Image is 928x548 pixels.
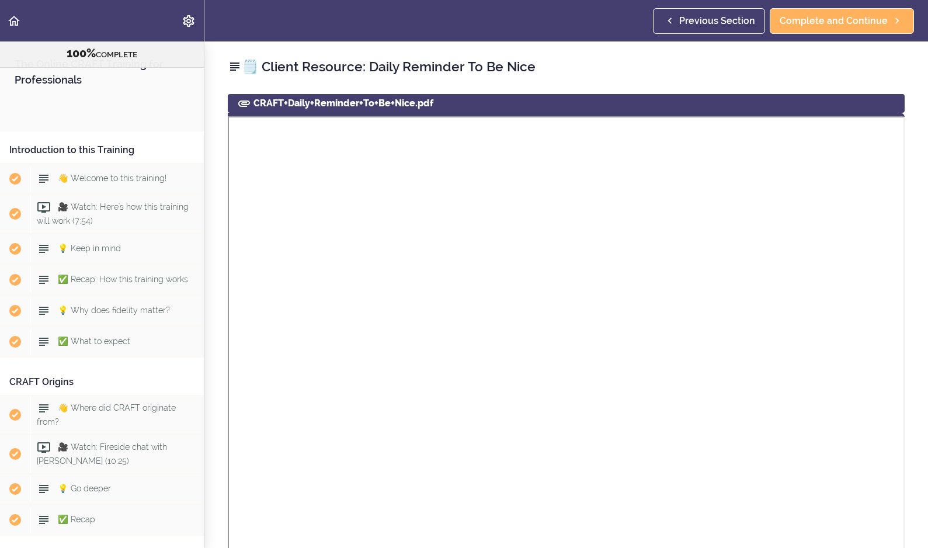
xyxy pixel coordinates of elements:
svg: Back to course curriculum [7,14,21,28]
span: ✅ What to expect [58,337,130,346]
div: CRAFT+Daily+Reminder+To+Be+Nice.pdf [228,94,905,113]
span: 🎥 Watch: Fireside chat with [PERSON_NAME] (10:25) [37,442,167,465]
span: 💡 Keep in mind [58,244,121,253]
span: 💡 Go deeper [58,484,111,493]
a: Complete and Continue [770,8,914,34]
svg: Settings Menu [182,14,196,28]
span: ✅ Recap: How this training works [58,275,188,284]
a: Previous Section [653,8,765,34]
span: Previous Section [679,14,755,28]
span: Complete and Continue [780,14,888,28]
div: COMPLETE [15,46,189,61]
span: 💡 Why does fidelity matter? [58,306,170,315]
span: ✅ Recap [58,515,95,524]
span: 🎥 Watch: Here's how this training will work (7:54) [37,202,189,225]
span: 100% [67,46,96,60]
span: 👋 Welcome to this training! [58,174,166,183]
h2: 🗒️ Client Resource: Daily Reminder To Be Nice [228,57,905,77]
span: 👋 Where did CRAFT originate from? [37,403,176,426]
